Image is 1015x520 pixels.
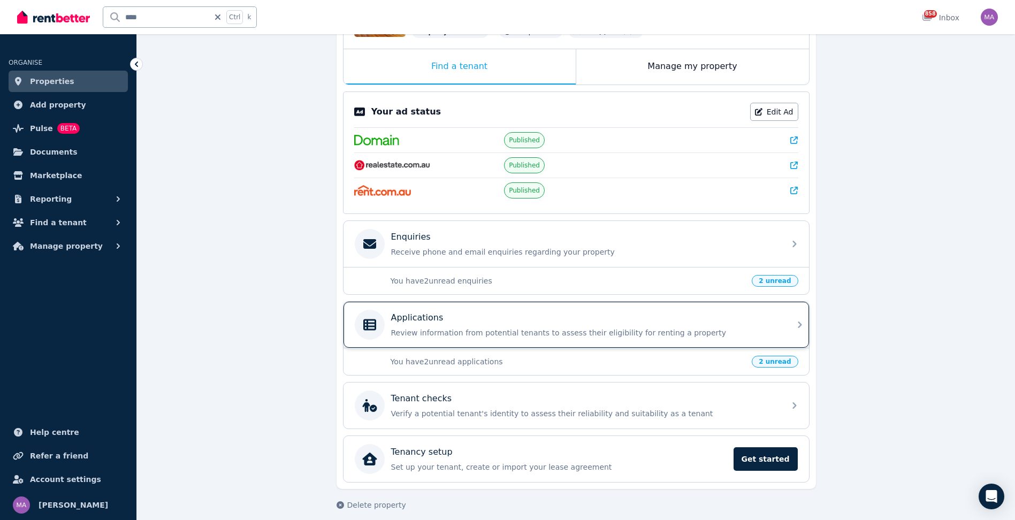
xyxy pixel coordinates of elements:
[247,13,251,21] span: k
[391,311,444,324] p: Applications
[344,302,809,348] a: ApplicationsReview information from potential tenants to assess their eligibility for renting a p...
[9,165,128,186] a: Marketplace
[509,136,540,144] span: Published
[344,436,809,482] a: Tenancy setupSet up your tenant, create or import your lease agreementGet started
[752,356,798,368] span: 2 unread
[391,327,779,338] p: Review information from potential tenants to assess their eligibility for renting a property
[30,122,53,135] span: Pulse
[39,499,108,511] span: [PERSON_NAME]
[30,426,79,439] span: Help centre
[9,141,128,163] a: Documents
[981,9,998,26] img: Marc Angelone
[9,118,128,139] a: PulseBETA
[9,94,128,116] a: Add property
[344,49,576,85] div: Find a tenant
[391,408,779,419] p: Verify a potential tenant's identity to assess their reliability and suitability as a tenant
[9,445,128,467] a: Refer a friend
[9,188,128,210] button: Reporting
[13,496,30,514] img: Marc Angelone
[354,185,411,196] img: Rent.com.au
[354,135,399,146] img: Domain.com.au
[30,75,74,88] span: Properties
[30,169,82,182] span: Marketplace
[30,449,88,462] span: Refer a friend
[30,216,87,229] span: Find a tenant
[922,12,959,23] div: Inbox
[924,10,937,18] span: 858
[391,446,453,458] p: Tenancy setup
[750,103,798,121] a: Edit Ad
[226,10,243,24] span: Ctrl
[30,146,78,158] span: Documents
[509,161,540,170] span: Published
[344,383,809,429] a: Tenant checksVerify a potential tenant's identity to assess their reliability and suitability as ...
[391,356,746,367] p: You have 2 unread applications
[371,105,441,118] p: Your ad status
[9,422,128,443] a: Help centre
[391,247,779,257] p: Receive phone and email enquiries regarding your property
[344,221,809,267] a: EnquiriesReceive phone and email enquiries regarding your property
[57,123,80,134] span: BETA
[9,59,42,66] span: ORGANISE
[9,469,128,490] a: Account settings
[354,160,431,171] img: RealEstate.com.au
[391,392,452,405] p: Tenant checks
[30,240,103,253] span: Manage property
[576,49,809,85] div: Manage my property
[337,500,406,510] button: Delete property
[509,186,540,195] span: Published
[30,473,101,486] span: Account settings
[734,447,798,471] span: Get started
[9,212,128,233] button: Find a tenant
[752,275,798,287] span: 2 unread
[9,235,128,257] button: Manage property
[9,71,128,92] a: Properties
[391,231,431,243] p: Enquiries
[30,98,86,111] span: Add property
[17,9,90,25] img: RentBetter
[30,193,72,205] span: Reporting
[391,276,746,286] p: You have 2 unread enquiries
[979,484,1004,509] div: Open Intercom Messenger
[347,500,406,510] span: Delete property
[391,462,727,472] p: Set up your tenant, create or import your lease agreement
